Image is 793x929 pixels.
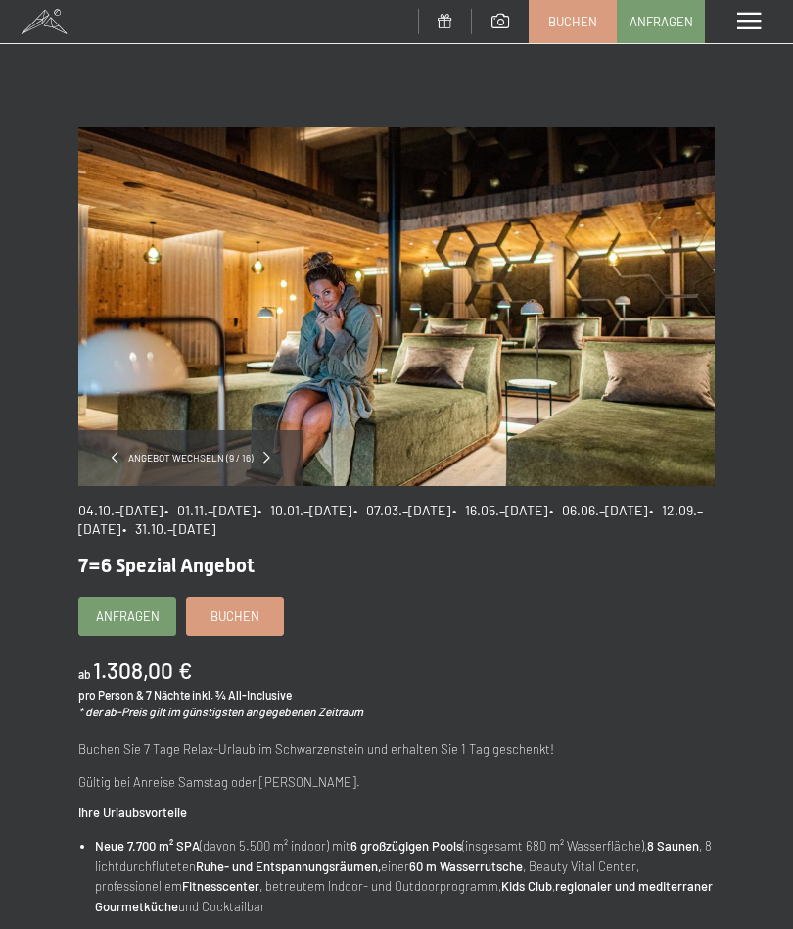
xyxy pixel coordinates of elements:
span: ab [78,667,91,681]
strong: Ihre Urlaubsvorteile [78,805,187,820]
span: pro Person & [78,688,144,702]
a: Buchen [187,598,283,635]
a: Anfragen [618,1,704,42]
strong: Neue 7.700 m² SPA [95,838,200,854]
span: Buchen [548,13,597,30]
span: 7 Nächte [146,688,190,702]
span: Anfragen [96,608,160,625]
strong: 60 m Wasserrutsche [409,858,523,874]
em: * der ab-Preis gilt im günstigsten angegebenen Zeitraum [78,705,363,718]
a: Anfragen [79,598,175,635]
span: • 06.06.–[DATE] [549,502,647,518]
strong: 8 Saunen [647,838,699,854]
span: 04.10.–[DATE] [78,502,163,518]
span: Angebot wechseln (9 / 16) [118,451,263,464]
strong: Ruhe- und Entspannungsräumen, [196,858,381,874]
a: Buchen [530,1,616,42]
li: (davon 5.500 m² indoor) mit (insgesamt 680 m² Wasserfläche), , 8 lichtdurchfluteten einer , Beaut... [95,836,715,917]
span: inkl. ¾ All-Inclusive [192,688,292,702]
span: • 10.01.–[DATE] [257,502,351,518]
span: • 01.11.–[DATE] [164,502,256,518]
img: 7=6 Spezial Angebot [78,127,715,486]
b: 1.308,00 € [93,657,192,684]
p: Gültig bei Anreise Samstag oder [PERSON_NAME]. [78,772,715,793]
span: • 07.03.–[DATE] [353,502,450,518]
strong: Kids Club [501,878,552,894]
span: • 16.05.–[DATE] [452,502,547,518]
span: • 31.10.–[DATE] [122,520,215,537]
strong: 6 großzügigen Pools [350,838,462,854]
p: Buchen Sie 7 Tage Relax-Urlaub im Schwarzenstein und erhalten Sie 1 Tag geschenkt! [78,739,715,759]
strong: Fitnesscenter [182,878,259,894]
span: Anfragen [630,13,693,30]
span: 7=6 Spezial Angebot [78,554,255,577]
span: Buchen [210,608,259,625]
